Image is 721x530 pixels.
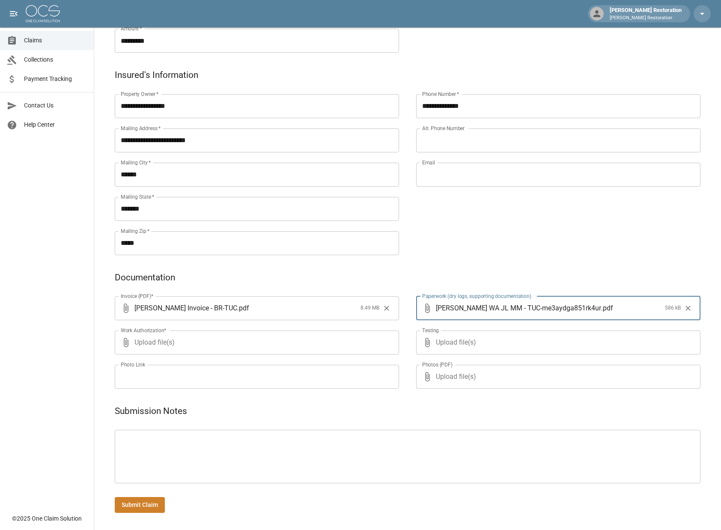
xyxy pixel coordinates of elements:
[115,497,165,513] button: Submit Claim
[121,90,159,98] label: Property Owner
[665,304,681,313] span: 586 kB
[237,303,249,313] span: . pdf
[121,25,142,32] label: Amount
[610,15,682,22] p: [PERSON_NAME] Restoration
[436,365,677,389] span: Upload file(s)
[121,125,161,132] label: Mailing Address
[24,74,87,83] span: Payment Tracking
[422,327,439,334] label: Testing
[24,55,87,64] span: Collections
[422,361,453,368] label: Photos (PDF)
[360,304,379,313] span: 8.49 MB
[606,6,685,21] div: [PERSON_NAME] Restoration
[5,5,22,22] button: open drawer
[422,292,531,300] label: Paperwork (dry logs, supporting documentation)
[422,90,459,98] label: Phone Number
[436,331,677,354] span: Upload file(s)
[24,101,87,110] span: Contact Us
[121,193,154,200] label: Mailing State
[422,159,435,166] label: Email
[121,292,154,300] label: Invoice (PDF)*
[422,125,465,132] label: Alt. Phone Number
[134,303,237,313] span: [PERSON_NAME] Invoice - BR-TUC
[121,227,150,235] label: Mailing Zip
[436,303,601,313] span: [PERSON_NAME] WA JL MM - TUC-me3aydga851rk4ur
[682,302,694,315] button: Clear
[24,120,87,129] span: Help Center
[121,361,145,368] label: Photo Link
[121,327,167,334] label: Work Authorization*
[601,303,613,313] span: . pdf
[121,159,151,166] label: Mailing City
[26,5,60,22] img: ocs-logo-white-transparent.png
[380,302,393,315] button: Clear
[134,331,376,354] span: Upload file(s)
[12,514,82,523] div: © 2025 One Claim Solution
[24,36,87,45] span: Claims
